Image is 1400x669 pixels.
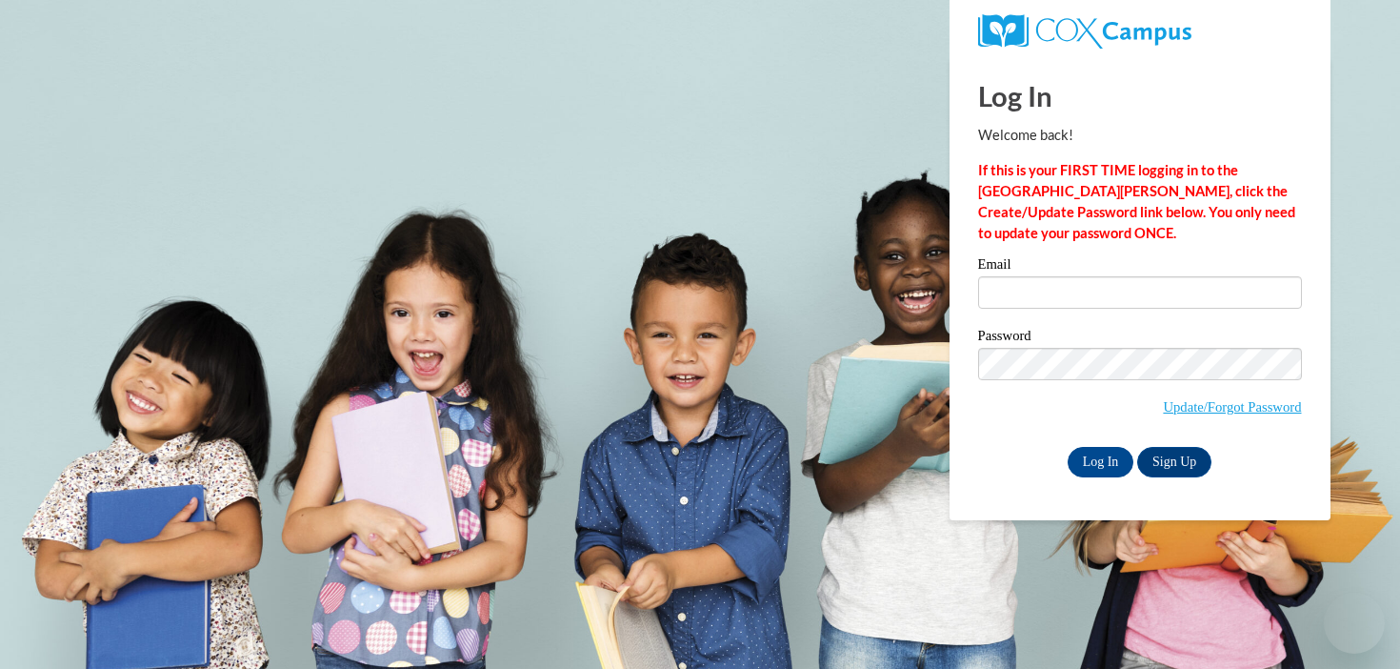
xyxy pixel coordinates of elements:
label: Password [978,329,1302,348]
p: Welcome back! [978,125,1302,146]
input: Log In [1068,447,1134,477]
iframe: Button to launch messaging window [1324,593,1385,654]
img: COX Campus [978,14,1191,49]
a: COX Campus [978,14,1302,49]
h1: Log In [978,76,1302,115]
a: Sign Up [1137,447,1211,477]
strong: If this is your FIRST TIME logging in to the [GEOGRAPHIC_DATA][PERSON_NAME], click the Create/Upd... [978,162,1295,241]
a: Update/Forgot Password [1163,399,1301,415]
label: Email [978,257,1302,276]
